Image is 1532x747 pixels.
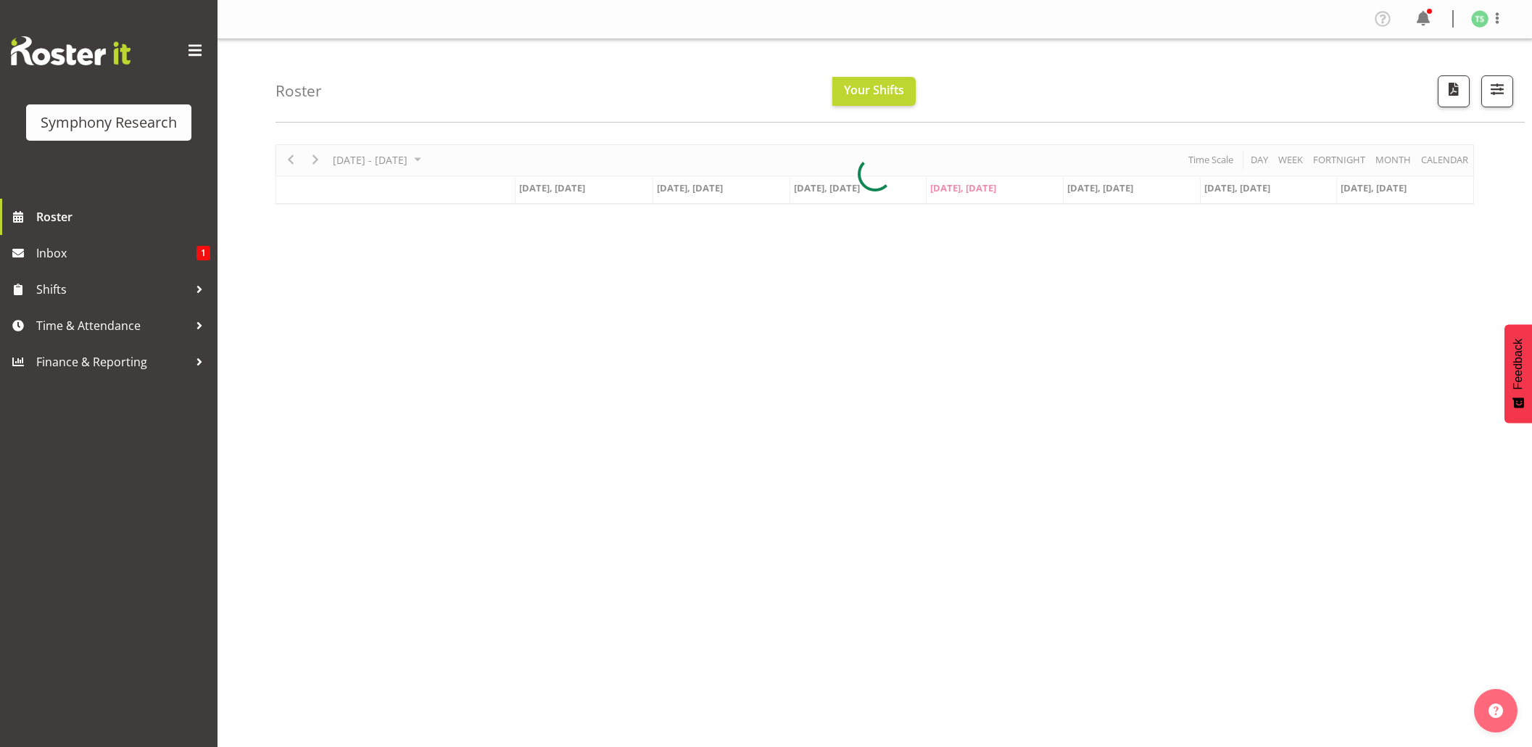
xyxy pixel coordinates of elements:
span: Finance & Reporting [36,351,189,373]
button: Your Shifts [832,77,916,106]
button: Download a PDF of the roster according to the set date range. [1438,75,1470,107]
span: Roster [36,206,210,228]
button: Filter Shifts [1481,75,1513,107]
img: Rosterit website logo [11,36,131,65]
img: help-xxl-2.png [1488,703,1503,718]
span: Inbox [36,242,196,264]
span: Your Shifts [844,82,904,98]
span: 1 [196,246,210,260]
span: Shifts [36,278,189,300]
span: Feedback [1512,339,1525,389]
span: Time & Attendance [36,315,189,337]
h4: Roster [276,83,322,99]
img: tanya-stebbing1954.jpg [1471,10,1488,28]
div: Symphony Research [41,112,177,133]
button: Feedback - Show survey [1504,324,1532,423]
